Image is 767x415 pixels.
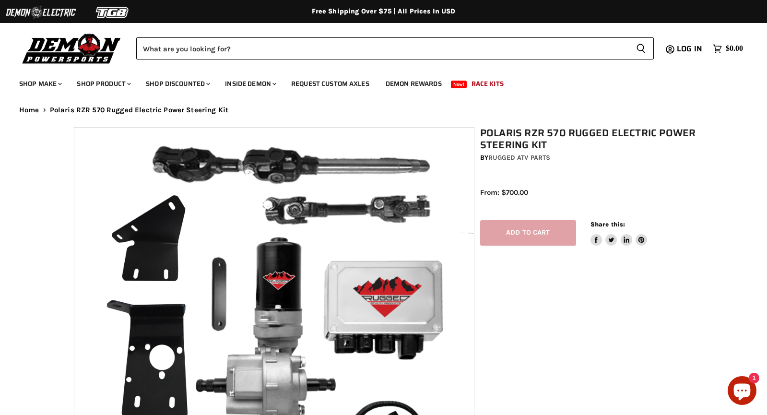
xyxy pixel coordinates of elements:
span: Share this: [590,221,625,228]
a: $0.00 [708,42,748,56]
a: Request Custom Axles [284,74,377,94]
span: Log in [677,43,702,55]
aside: Share this: [590,220,648,246]
img: TGB Logo 2 [77,3,149,22]
a: Shop Product [70,74,137,94]
a: Rugged ATV Parts [488,154,550,162]
span: $0.00 [726,44,743,53]
inbox-online-store-chat: Shopify online store chat [725,376,759,407]
a: Race Kits [464,74,511,94]
span: From: $700.00 [480,188,528,197]
a: Shop Discounted [139,74,216,94]
a: Home [19,106,39,114]
span: New! [451,81,467,88]
button: Search [628,37,654,59]
h1: Polaris RZR 570 Rugged Electric Power Steering Kit [480,127,699,151]
a: Shop Make [12,74,68,94]
a: Inside Demon [218,74,282,94]
a: Demon Rewards [378,74,449,94]
img: Demon Powersports [19,31,124,65]
input: Search [136,37,628,59]
span: Polaris RZR 570 Rugged Electric Power Steering Kit [50,106,229,114]
img: Demon Electric Logo 2 [5,3,77,22]
div: by [480,153,699,163]
ul: Main menu [12,70,741,94]
a: Log in [673,45,708,53]
form: Product [136,37,654,59]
